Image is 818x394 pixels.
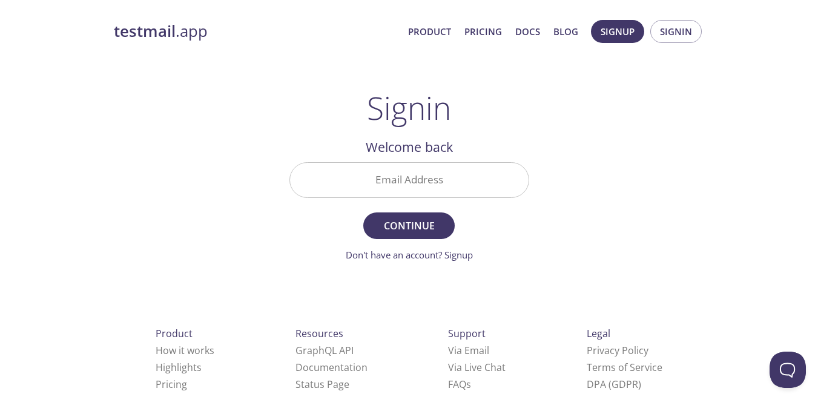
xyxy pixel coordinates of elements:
[587,327,610,340] span: Legal
[289,137,529,157] h2: Welcome back
[114,21,176,42] strong: testmail
[770,352,806,388] iframe: Help Scout Beacon - Open
[448,378,471,391] a: FAQ
[466,378,471,391] span: s
[295,344,354,357] a: GraphQL API
[156,327,193,340] span: Product
[464,24,502,39] a: Pricing
[346,249,473,261] a: Don't have an account? Signup
[156,344,214,357] a: How it works
[448,361,506,374] a: Via Live Chat
[156,361,202,374] a: Highlights
[367,90,451,126] h1: Signin
[448,344,489,357] a: Via Email
[295,327,343,340] span: Resources
[660,24,692,39] span: Signin
[601,24,635,39] span: Signup
[650,20,702,43] button: Signin
[377,217,441,234] span: Continue
[408,24,451,39] a: Product
[591,20,644,43] button: Signup
[448,327,486,340] span: Support
[553,24,578,39] a: Blog
[587,361,662,374] a: Terms of Service
[587,344,648,357] a: Privacy Policy
[295,361,368,374] a: Documentation
[515,24,540,39] a: Docs
[363,212,454,239] button: Continue
[587,378,641,391] a: DPA (GDPR)
[295,378,349,391] a: Status Page
[156,378,187,391] a: Pricing
[114,21,398,42] a: testmail.app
